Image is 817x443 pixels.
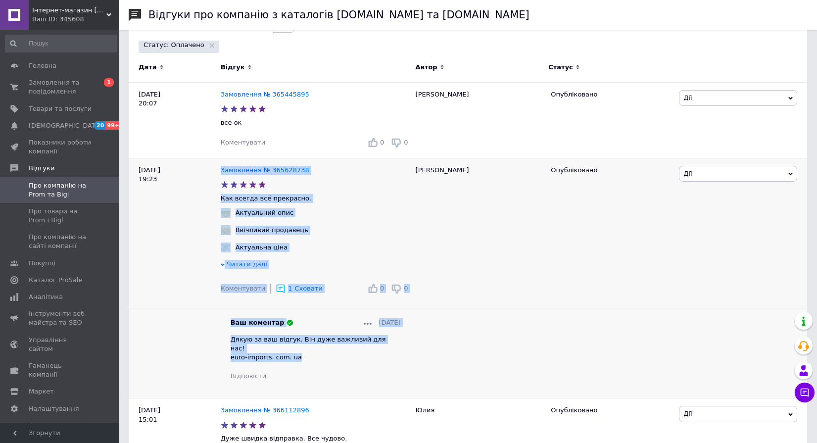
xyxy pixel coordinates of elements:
span: Про компанію на Prom та Bigl [29,181,92,199]
span: Автор [416,63,437,72]
span: 0 [380,285,384,292]
div: [PERSON_NAME] [411,83,546,158]
span: 0 [404,285,408,292]
a: Замовлення № 366112896 [221,406,309,414]
span: 0 [380,139,384,146]
span: Дії [683,170,692,177]
span: Показники роботи компанії [29,138,92,156]
span: Каталог ProSale [29,276,82,285]
span: [DATE] [379,318,401,327]
span: Статус [548,63,573,72]
span: Маркет [29,387,54,396]
input: Пошук [5,35,117,52]
div: Актуальна ціна [233,243,290,252]
img: :hugging_face: [221,225,231,235]
span: Гаманець компанії [29,361,92,379]
span: Ваш коментар [231,318,285,327]
span: Аналітика [29,293,63,301]
span: 1 [104,78,114,87]
span: Відгук [221,63,245,72]
span: Налаштування [29,404,79,413]
span: Статус: Оплачено [144,41,204,49]
span: 1 [288,285,292,292]
span: Про товари на Prom і Bigl [29,207,92,225]
span: 0 [404,139,408,146]
div: [DATE] 19:23 [129,158,221,398]
span: Відповісти [231,372,266,380]
div: Ваш ID: 345608 [32,15,119,24]
span: Інструменти веб-майстра та SEO [29,309,92,327]
span: Товари та послуги [29,104,92,113]
span: Дата [139,63,157,72]
div: Ввічливий продавець [233,226,311,235]
span: Сховати [294,285,322,292]
span: Читати далі [227,260,267,268]
div: Коментувати [221,138,265,147]
a: Замовлення № 365445895 [221,91,309,98]
img: :nerd_face: [221,208,231,218]
span: Управління сайтом [29,336,92,353]
span: Дії [683,410,692,417]
div: Читати далі [221,260,411,271]
div: Опубліковано [551,166,672,175]
div: Коментувати [221,284,265,293]
img: :money_with_wings: [221,243,231,252]
h1: Відгуки про компанію з каталогів [DOMAIN_NAME] та [DOMAIN_NAME] [148,9,529,21]
p: все ок [221,118,411,127]
span: Інтернет-магазин euro-imports.com.ua [32,6,106,15]
div: Опубліковано [551,406,672,415]
button: Чат з покупцем [795,383,815,402]
span: Покупці [29,259,55,268]
span: 99+ [105,121,122,130]
div: Відповісти [231,372,266,381]
span: Коментувати [221,285,265,292]
span: Головна [29,61,56,70]
div: Актуальний опис [233,208,296,217]
a: Замовлення № 365628738 [221,166,309,174]
span: Дякую за ваш відгук. Він дуже важливий для нас! euro-imports. com. ua [231,336,386,361]
p: Дуже швидка відправка. Все чудово. [221,434,411,443]
div: Опубліковано [551,90,672,99]
p: Как всегда всё прекрасно. [221,194,411,203]
span: Відгуки [29,164,54,173]
span: [DEMOGRAPHIC_DATA] [29,121,102,130]
span: Про компанію на сайті компанії [29,233,92,250]
div: [PERSON_NAME] [411,158,546,398]
div: [DATE] 20:07 [129,83,221,158]
span: Коментувати [221,139,265,146]
div: 1Сховати [276,284,323,294]
span: Замовлення та повідомлення [29,78,92,96]
span: Дії [683,94,692,101]
span: 20 [94,121,105,130]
